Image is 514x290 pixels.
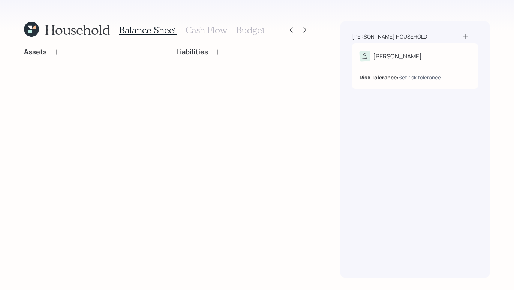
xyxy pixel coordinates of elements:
[399,73,441,81] div: Set risk tolerance
[236,25,265,36] h3: Budget
[186,25,227,36] h3: Cash Flow
[24,48,47,56] h4: Assets
[352,33,427,40] div: [PERSON_NAME] household
[373,52,422,61] div: [PERSON_NAME]
[119,25,177,36] h3: Balance Sheet
[45,22,110,38] h1: Household
[360,74,399,81] b: Risk Tolerance:
[176,48,208,56] h4: Liabilities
